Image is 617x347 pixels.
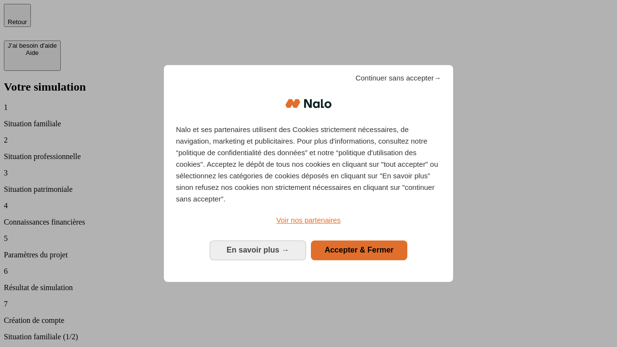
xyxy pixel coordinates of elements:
span: Continuer sans accepter→ [355,72,441,84]
button: En savoir plus: Configurer vos consentements [210,240,306,260]
span: Voir nos partenaires [276,216,340,224]
a: Voir nos partenaires [176,214,441,226]
div: Bienvenue chez Nalo Gestion du consentement [164,65,453,281]
img: Logo [285,89,332,118]
p: Nalo et ses partenaires utilisent des Cookies strictement nécessaires, de navigation, marketing e... [176,124,441,205]
span: Accepter & Fermer [324,246,393,254]
button: Accepter & Fermer: Accepter notre traitement des données et fermer [311,240,407,260]
span: En savoir plus → [227,246,289,254]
